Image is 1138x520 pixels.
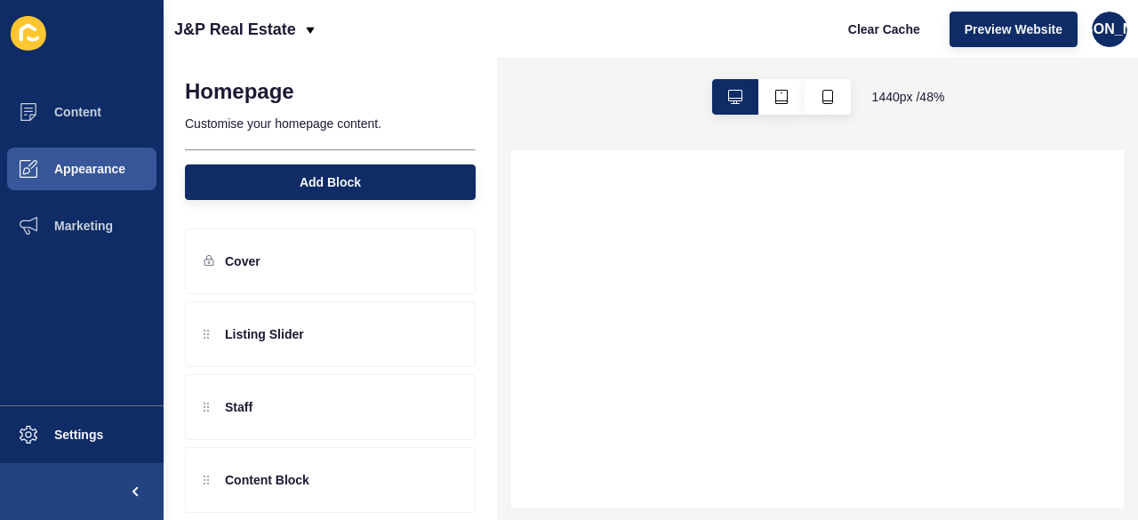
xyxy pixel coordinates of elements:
span: Preview Website [965,20,1062,38]
span: Clear Cache [848,20,920,38]
p: Cover [225,252,260,270]
button: Add Block [185,164,476,200]
p: Content Block [225,471,309,489]
p: Customise your homepage content. [185,104,476,143]
h1: Homepage [185,79,294,104]
span: Add Block [300,173,361,191]
button: Clear Cache [833,12,935,47]
p: Listing Slider [225,325,304,343]
p: Staff [225,398,252,416]
button: Preview Website [950,12,1078,47]
span: 1440 px / 48 % [872,88,945,106]
p: J&P Real Estate [174,7,296,52]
